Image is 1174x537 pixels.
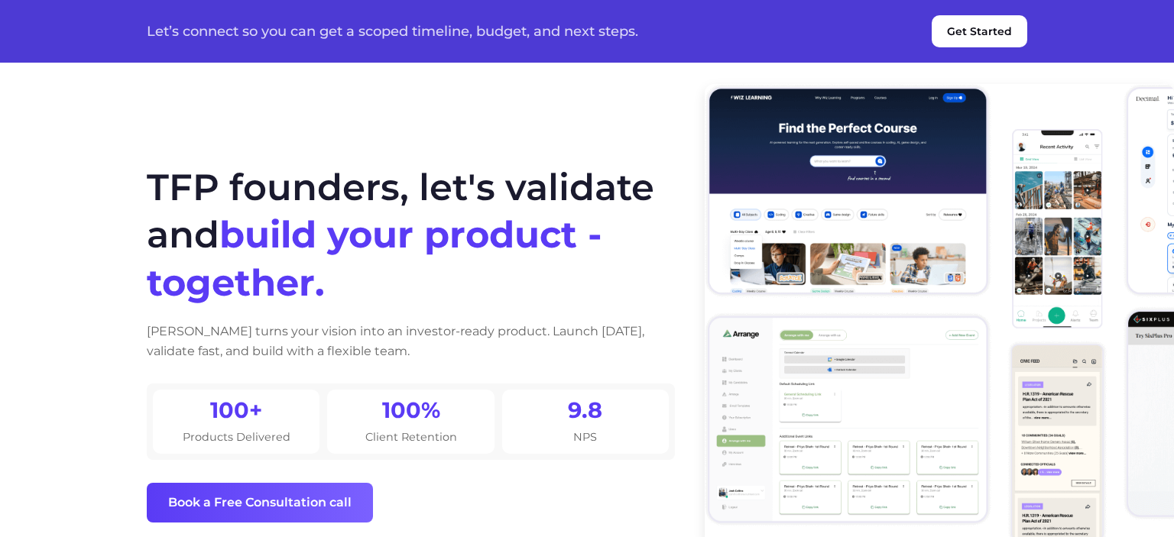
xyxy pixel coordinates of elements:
h2: 9.8 [568,397,602,422]
p: Products Delivered [183,429,290,446]
p: [PERSON_NAME] turns your vision into an investor-ready product. Launch [DATE], validate fast, and... [147,322,675,361]
h1: TFP founders, let's validate and [147,163,675,306]
p: NPS [573,429,597,446]
h2: 100+ [210,397,262,422]
h2: 100% [382,397,440,422]
p: Client Retention [365,429,457,446]
button: Get Started [932,15,1027,47]
button: Book a Free Consultation call [147,483,373,522]
p: Let’s connect so you can get a scoped timeline, budget, and next steps. [147,24,638,39]
span: build your product - together. [147,212,602,304]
